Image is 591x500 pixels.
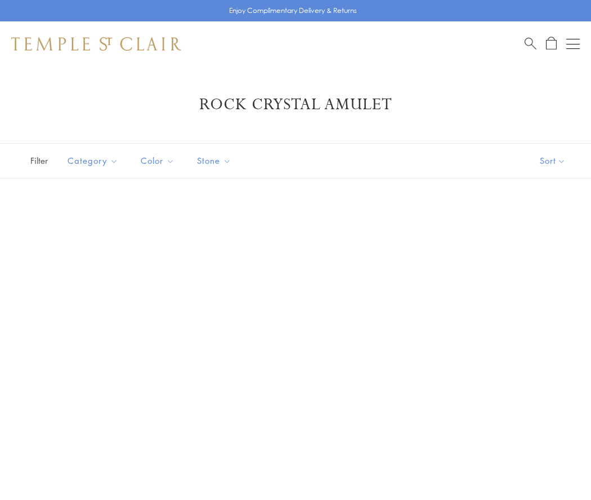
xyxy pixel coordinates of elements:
[135,154,183,168] span: Color
[28,95,563,115] h1: Rock Crystal Amulet
[59,148,127,173] button: Category
[546,37,557,51] a: Open Shopping Bag
[525,37,536,51] a: Search
[189,148,240,173] button: Stone
[11,37,181,51] img: Temple St. Clair
[132,148,183,173] button: Color
[514,144,591,178] button: Show sort by
[62,154,127,168] span: Category
[191,154,240,168] span: Stone
[229,5,357,16] p: Enjoy Complimentary Delivery & Returns
[566,37,580,51] button: Open navigation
